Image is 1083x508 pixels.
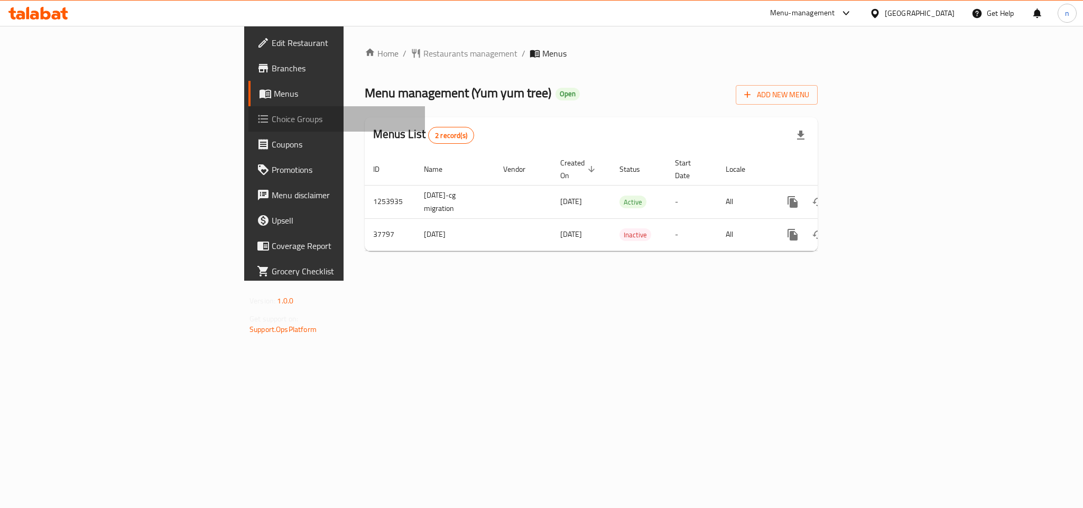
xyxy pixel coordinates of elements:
[770,7,835,20] div: Menu-management
[560,156,598,182] span: Created On
[248,258,425,284] a: Grocery Checklist
[429,131,474,141] span: 2 record(s)
[522,47,525,60] li: /
[272,36,416,49] span: Edit Restaurant
[885,7,955,19] div: [GEOGRAPHIC_DATA]
[717,185,772,218] td: All
[373,126,474,144] h2: Menus List
[744,88,809,101] span: Add New Menu
[675,156,705,182] span: Start Date
[667,185,717,218] td: -
[272,214,416,227] span: Upsell
[248,81,425,106] a: Menus
[428,127,474,144] div: Total records count
[365,153,890,251] table: enhanced table
[248,106,425,132] a: Choice Groups
[248,157,425,182] a: Promotions
[806,222,831,247] button: Change Status
[423,47,517,60] span: Restaurants management
[788,123,813,148] div: Export file
[249,312,298,326] span: Get support on:
[736,85,818,105] button: Add New Menu
[780,189,806,215] button: more
[248,132,425,157] a: Coupons
[248,56,425,81] a: Branches
[726,163,759,176] span: Locale
[272,138,416,151] span: Coupons
[373,163,393,176] span: ID
[772,153,890,186] th: Actions
[780,222,806,247] button: more
[556,89,580,98] span: Open
[272,265,416,278] span: Grocery Checklist
[272,113,416,125] span: Choice Groups
[619,196,646,208] span: Active
[667,218,717,251] td: -
[248,30,425,56] a: Edit Restaurant
[560,195,582,208] span: [DATE]
[249,294,275,308] span: Version:
[619,229,651,241] span: Inactive
[272,62,416,75] span: Branches
[411,47,517,60] a: Restaurants management
[365,47,818,60] nav: breadcrumb
[248,233,425,258] a: Coverage Report
[1065,7,1069,19] span: n
[424,163,456,176] span: Name
[272,163,416,176] span: Promotions
[274,87,416,100] span: Menus
[503,163,539,176] span: Vendor
[365,81,551,105] span: Menu management ( Yum yum tree )
[248,208,425,233] a: Upsell
[619,228,651,241] div: Inactive
[415,185,495,218] td: [DATE]-cg migration
[272,239,416,252] span: Coverage Report
[556,88,580,100] div: Open
[560,227,582,241] span: [DATE]
[248,182,425,208] a: Menu disclaimer
[277,294,293,308] span: 1.0.0
[619,163,654,176] span: Status
[415,218,495,251] td: [DATE]
[542,47,567,60] span: Menus
[806,189,831,215] button: Change Status
[717,218,772,251] td: All
[272,189,416,201] span: Menu disclaimer
[249,322,317,336] a: Support.OpsPlatform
